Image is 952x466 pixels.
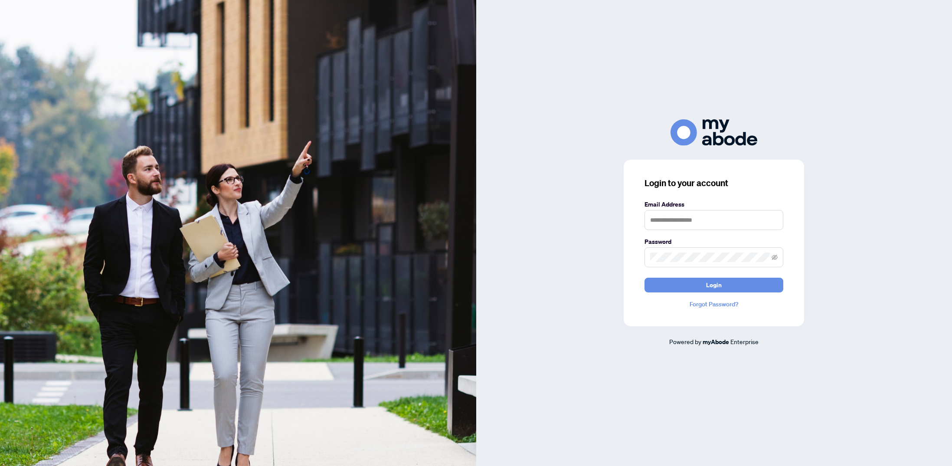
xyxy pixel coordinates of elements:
a: myAbode [703,337,729,347]
button: Login [644,278,783,292]
span: eye-invisible [772,254,778,260]
label: Email Address [644,200,783,209]
span: Powered by [669,338,701,345]
span: Enterprise [730,338,759,345]
span: Login [706,278,722,292]
label: Password [644,237,783,246]
img: ma-logo [671,119,757,146]
a: Forgot Password? [644,299,783,309]
h3: Login to your account [644,177,783,189]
